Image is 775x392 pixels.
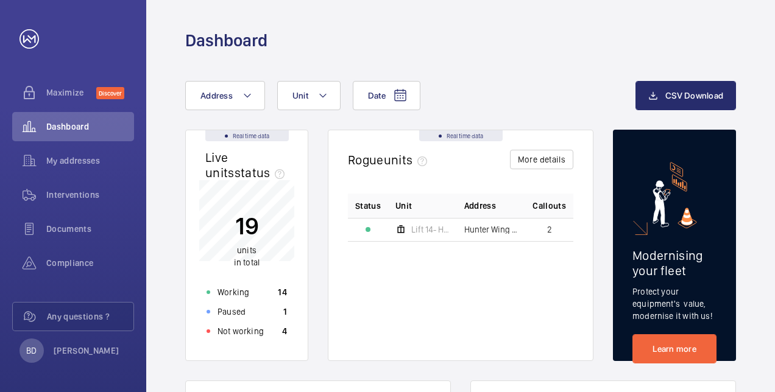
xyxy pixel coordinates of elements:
p: 19 [234,211,260,241]
span: Unit [395,200,412,212]
span: Callouts [533,200,566,212]
span: units [384,152,433,167]
p: in total [234,244,260,268]
button: Address [185,81,265,110]
button: Unit [277,81,341,110]
button: Date [353,81,420,110]
span: My addresses [46,155,134,167]
p: Paused [218,306,246,318]
span: CSV Download [665,91,723,100]
span: Maximize [46,86,96,99]
h2: Modernising your fleet [632,248,717,278]
a: Learn more [632,334,717,363]
span: Dashboard [46,121,134,133]
span: 2 [547,225,552,234]
span: Unit [292,91,308,100]
button: More details [510,150,573,169]
p: 1 [283,306,287,318]
div: Real time data [419,130,503,141]
p: BD [26,345,37,357]
span: Documents [46,223,134,235]
p: 14 [278,286,287,298]
p: [PERSON_NAME] [54,345,119,357]
h2: Live units [205,150,289,180]
p: Working [218,286,249,298]
p: Not working [218,325,264,337]
img: marketing-card.svg [653,162,697,228]
span: Address [464,200,496,212]
h2: Rogue [348,152,432,167]
span: Address [200,91,233,100]
span: Lift 14- Hunter Wing (7FL) [411,225,450,234]
span: Any questions ? [47,310,133,323]
button: CSV Download [635,81,736,110]
p: 4 [282,325,287,337]
span: Discover [96,87,124,99]
span: Hunter Wing & Jenner Wing - [GEOGRAPHIC_DATA] [464,225,518,234]
div: Real time data [205,130,289,141]
h1: Dashboard [185,29,267,52]
p: Status [355,200,381,212]
span: units [237,245,257,255]
span: Compliance [46,257,134,269]
span: status [235,165,290,180]
span: Interventions [46,189,134,201]
span: Date [368,91,386,100]
p: Protect your equipment's value, modernise it with us! [632,285,717,322]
